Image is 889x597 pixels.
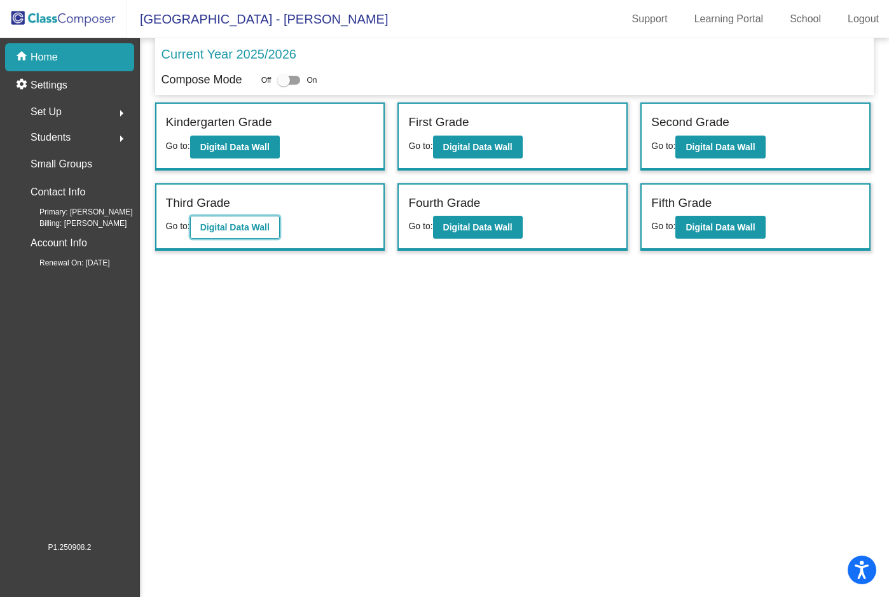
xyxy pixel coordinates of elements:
[408,221,432,231] span: Go to:
[675,216,765,239] button: Digital Data Wall
[651,194,712,213] label: Fifth Grade
[19,257,109,269] span: Renewal On: [DATE]
[408,194,480,213] label: Fourth Grade
[651,113,729,132] label: Second Grade
[31,129,71,146] span: Students
[31,155,92,173] p: Small Groups
[622,9,678,29] a: Support
[261,74,272,86] span: Off
[686,222,755,232] b: Digital Data Wall
[190,136,280,158] button: Digital Data Wall
[166,141,190,151] span: Go to:
[408,141,432,151] span: Go to:
[200,142,270,152] b: Digital Data Wall
[307,74,317,86] span: On
[837,9,889,29] a: Logout
[443,222,513,232] b: Digital Data Wall
[651,141,675,151] span: Go to:
[780,9,831,29] a: School
[162,45,296,64] p: Current Year 2025/2026
[433,136,523,158] button: Digital Data Wall
[200,222,270,232] b: Digital Data Wall
[31,103,62,121] span: Set Up
[31,183,85,201] p: Contact Info
[684,9,774,29] a: Learning Portal
[127,9,388,29] span: [GEOGRAPHIC_DATA] - [PERSON_NAME]
[31,50,58,65] p: Home
[114,106,129,121] mat-icon: arrow_right
[162,71,242,88] p: Compose Mode
[31,78,67,93] p: Settings
[19,218,127,229] span: Billing: [PERSON_NAME]
[433,216,523,239] button: Digital Data Wall
[166,194,230,213] label: Third Grade
[675,136,765,158] button: Digital Data Wall
[166,221,190,231] span: Go to:
[31,234,87,252] p: Account Info
[408,113,469,132] label: First Grade
[15,78,31,93] mat-icon: settings
[114,131,129,146] mat-icon: arrow_right
[15,50,31,65] mat-icon: home
[19,206,133,218] span: Primary: [PERSON_NAME]
[443,142,513,152] b: Digital Data Wall
[166,113,272,132] label: Kindergarten Grade
[686,142,755,152] b: Digital Data Wall
[651,221,675,231] span: Go to:
[190,216,280,239] button: Digital Data Wall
